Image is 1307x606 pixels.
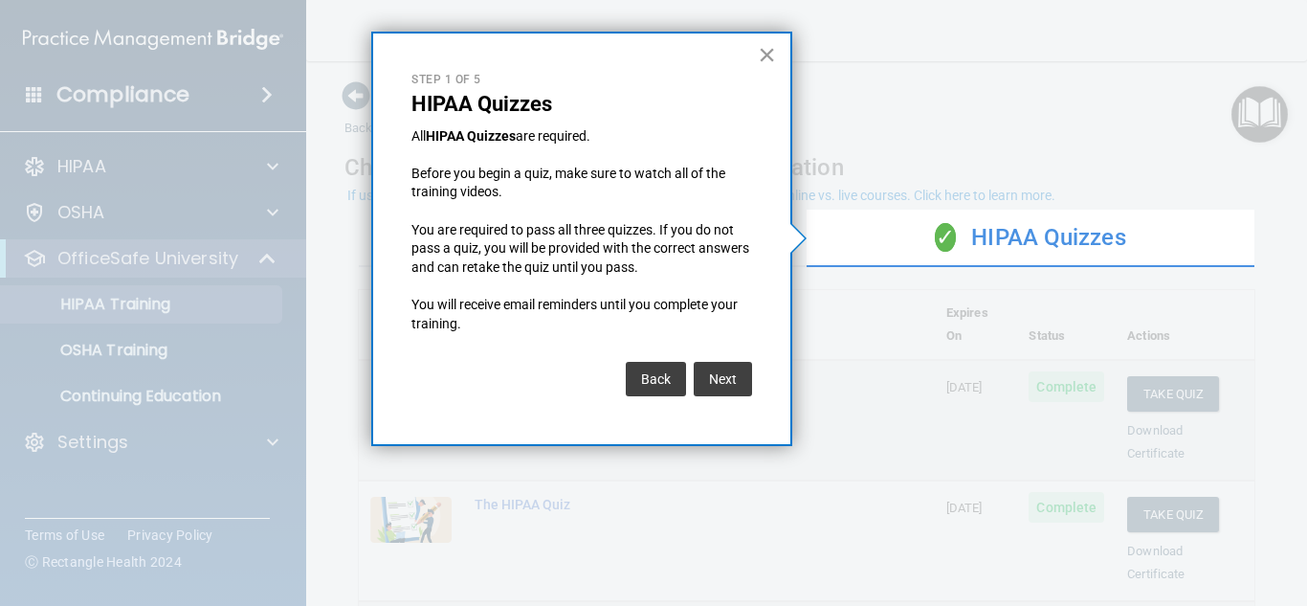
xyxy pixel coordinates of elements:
[758,39,776,70] button: Close
[694,362,752,396] button: Next
[516,128,590,144] span: are required.
[411,92,752,117] p: HIPAA Quizzes
[935,223,956,252] span: ✓
[411,72,752,88] p: Step 1 of 5
[626,362,686,396] button: Back
[411,128,426,144] span: All
[411,296,752,333] p: You will receive email reminders until you complete your training.
[426,128,516,144] strong: HIPAA Quizzes
[411,221,752,278] p: You are required to pass all three quizzes. If you do not pass a quiz, you will be provided with ...
[807,210,1254,267] div: HIPAA Quizzes
[411,165,752,202] p: Before you begin a quiz, make sure to watch all of the training videos.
